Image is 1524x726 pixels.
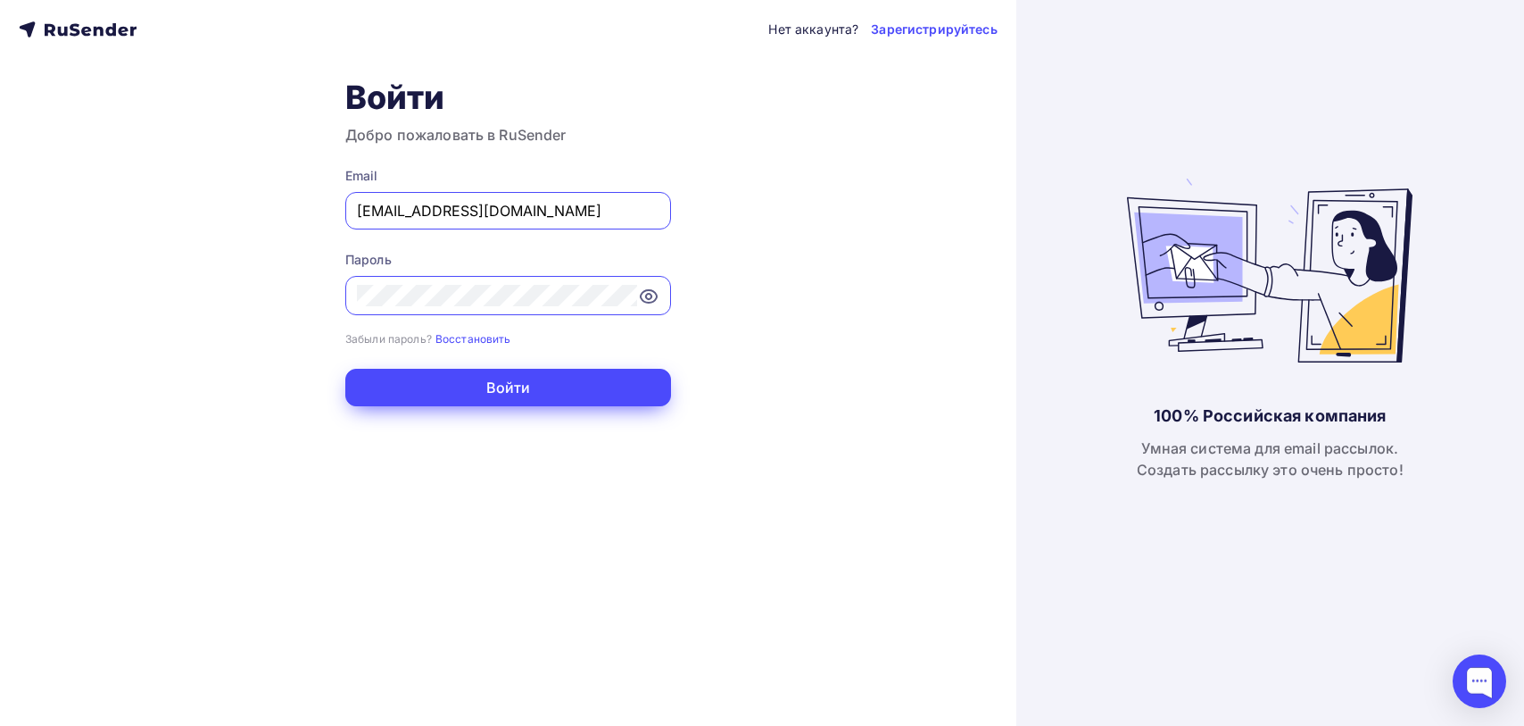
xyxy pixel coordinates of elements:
[345,251,671,269] div: Пароль
[435,330,511,346] a: Восстановить
[345,167,671,185] div: Email
[345,124,671,146] h3: Добро пожаловать в RuSender
[1154,405,1386,427] div: 100% Российская компания
[345,78,671,117] h1: Войти
[345,332,432,346] small: Забыли пароль?
[435,332,511,346] small: Восстановить
[1137,438,1404,480] div: Умная система для email рассылок. Создать рассылку это очень просто!
[357,200,659,221] input: Укажите свой email
[345,369,671,406] button: Войти
[871,21,997,38] a: Зарегистрируйтесь
[768,21,858,38] div: Нет аккаунта?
